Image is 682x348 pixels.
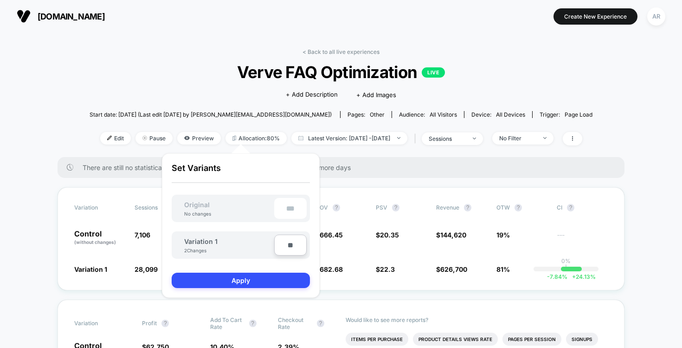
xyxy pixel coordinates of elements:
[320,231,343,239] span: 666.45
[286,90,338,99] span: + Add Description
[315,265,343,273] span: $
[515,204,522,211] button: ?
[172,273,310,288] button: Apply
[172,163,310,183] p: Set Variants
[543,137,547,139] img: end
[473,138,476,139] img: end
[135,132,173,144] span: Pause
[565,111,592,118] span: Page Load
[413,333,498,346] li: Product Details Views Rate
[436,265,467,273] span: $
[135,265,158,273] span: 28,099
[225,132,287,144] span: Allocation: 80%
[90,111,332,118] span: Start date: [DATE] (Last edit [DATE] by [PERSON_NAME][EMAIL_ADDRESS][DOMAIN_NAME])
[175,201,219,209] span: Original
[561,257,571,264] p: 0%
[210,316,244,330] span: Add To Cart Rate
[440,265,467,273] span: 626,700
[422,67,445,78] p: LIVE
[291,132,407,144] span: Latest Version: [DATE] - [DATE]
[184,248,212,253] div: 2 Changes
[499,135,536,142] div: No Filter
[161,320,169,327] button: ?
[380,265,395,273] span: 22.3
[553,8,637,25] button: Create New Experience
[74,265,107,273] span: Variation 1
[135,231,150,239] span: 7,106
[278,316,312,330] span: Checkout Rate
[135,204,158,211] span: Sessions
[17,9,31,23] img: Visually logo
[249,320,257,327] button: ?
[107,136,112,140] img: edit
[356,91,396,98] span: + Add Images
[74,316,125,330] span: Variation
[346,316,608,323] p: Would like to see more reports?
[540,111,592,118] div: Trigger:
[565,264,567,271] p: |
[464,204,471,211] button: ?
[376,231,399,239] span: $
[566,333,598,346] li: Signups
[115,62,567,82] span: Verve FAQ Optimization
[644,7,668,26] button: AR
[496,265,510,273] span: 81%
[347,111,385,118] div: Pages:
[298,136,303,140] img: calendar
[436,231,466,239] span: $
[436,204,459,211] span: Revenue
[38,12,105,21] span: [DOMAIN_NAME]
[100,132,131,144] span: Edit
[440,231,466,239] span: 144,620
[14,9,108,24] button: [DOMAIN_NAME]
[232,136,236,141] img: rebalance
[333,204,340,211] button: ?
[557,204,608,211] span: CI
[567,273,596,280] span: 24.13 %
[315,231,343,239] span: $
[429,135,466,142] div: sessions
[572,273,576,280] span: +
[177,132,221,144] span: Preview
[184,237,218,245] span: Variation 1
[392,204,399,211] button: ?
[496,231,510,239] span: 19%
[496,204,547,211] span: OTW
[557,232,608,246] span: ---
[502,333,561,346] li: Pages Per Session
[412,132,422,145] span: |
[320,265,343,273] span: 682.68
[83,164,606,171] span: There are still no statistically significant results. We recommend waiting a few more days
[567,204,574,211] button: ?
[370,111,385,118] span: other
[376,204,387,211] span: PSV
[397,137,400,139] img: end
[142,320,157,327] span: Profit
[74,239,116,245] span: (without changes)
[464,111,532,118] span: Device:
[142,136,147,140] img: end
[175,211,220,217] div: No changes
[346,333,408,346] li: Items Per Purchase
[547,273,567,280] span: -7.84 %
[399,111,457,118] div: Audience:
[317,320,324,327] button: ?
[74,230,125,246] p: Control
[430,111,457,118] span: All Visitors
[647,7,665,26] div: AR
[496,111,525,118] span: all devices
[302,48,380,55] a: < Back to all live experiences
[380,231,399,239] span: 20.35
[74,204,125,211] span: Variation
[376,265,395,273] span: $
